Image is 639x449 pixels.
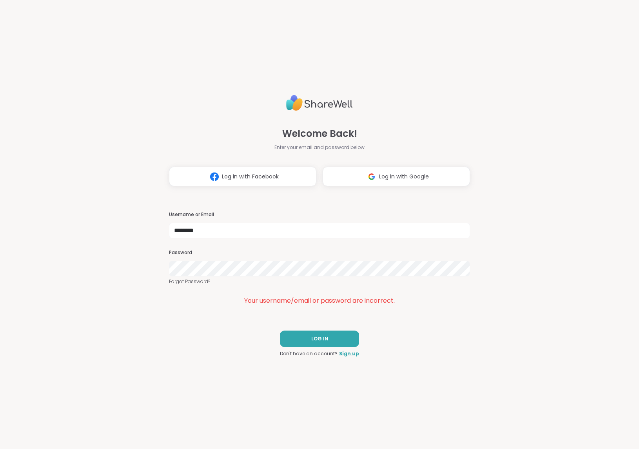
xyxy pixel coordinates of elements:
[169,296,470,305] div: Your username/email or password are incorrect.
[169,249,470,256] h3: Password
[323,167,470,186] button: Log in with Google
[274,144,365,151] span: Enter your email and password below
[207,169,222,184] img: ShareWell Logomark
[364,169,379,184] img: ShareWell Logomark
[222,173,279,181] span: Log in with Facebook
[286,92,353,114] img: ShareWell Logo
[280,331,359,347] button: LOG IN
[282,127,357,141] span: Welcome Back!
[379,173,429,181] span: Log in with Google
[311,335,328,342] span: LOG IN
[280,350,338,357] span: Don't have an account?
[169,167,316,186] button: Log in with Facebook
[169,278,470,285] a: Forgot Password?
[339,350,359,357] a: Sign up
[169,211,470,218] h3: Username or Email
